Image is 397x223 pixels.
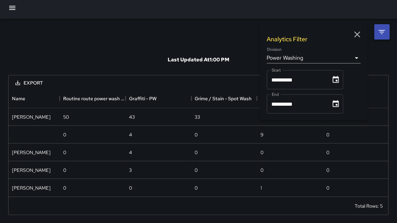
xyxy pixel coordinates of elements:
[63,89,126,108] div: Routine route power wash spray
[267,35,308,43] h1: Analytics Filter
[195,184,198,191] div: 0
[12,184,51,191] div: Gordon Rowe
[129,114,135,120] div: 43
[129,149,132,156] div: 4
[260,167,264,174] div: 0
[12,114,51,120] div: DeAndre Barney
[12,149,51,156] div: Dago Cervantes
[267,47,282,53] label: Division
[326,149,329,156] div: 0
[195,167,198,174] div: 0
[63,184,66,191] div: 0
[129,184,132,191] div: 0
[195,149,198,156] div: 0
[272,67,281,73] label: Start
[129,167,132,174] div: 3
[168,56,229,63] h6: Last Updated At 1:00 PM
[260,149,264,156] div: 0
[355,203,383,209] div: Total Rows: 5
[260,131,264,138] div: 9
[12,167,51,174] div: Diego De La Oliva
[9,89,60,108] div: Name
[195,114,200,120] div: 33
[326,184,329,191] div: 0
[195,131,198,138] div: 0
[129,89,157,108] div: Graffiti - PW
[63,167,66,174] div: 0
[129,131,132,138] div: 4
[192,89,257,108] div: Grime / Stain - Spot Wash
[260,184,262,191] div: 1
[326,167,329,174] div: 0
[126,89,192,108] div: Graffiti - PW
[63,114,69,120] div: 50
[63,131,66,138] div: 0
[63,149,66,156] div: 0
[267,53,361,63] div: Power Washing
[10,77,48,89] button: Export
[326,131,329,138] div: 0
[329,97,343,111] button: Choose date, selected date is Aug 31, 2025
[12,89,25,108] div: Name
[195,89,252,108] div: Grime / Stain - Spot Wash
[329,73,343,87] button: Choose date, selected date is Aug 1, 2025
[60,89,126,108] div: Routine route power wash spray
[272,91,279,97] label: End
